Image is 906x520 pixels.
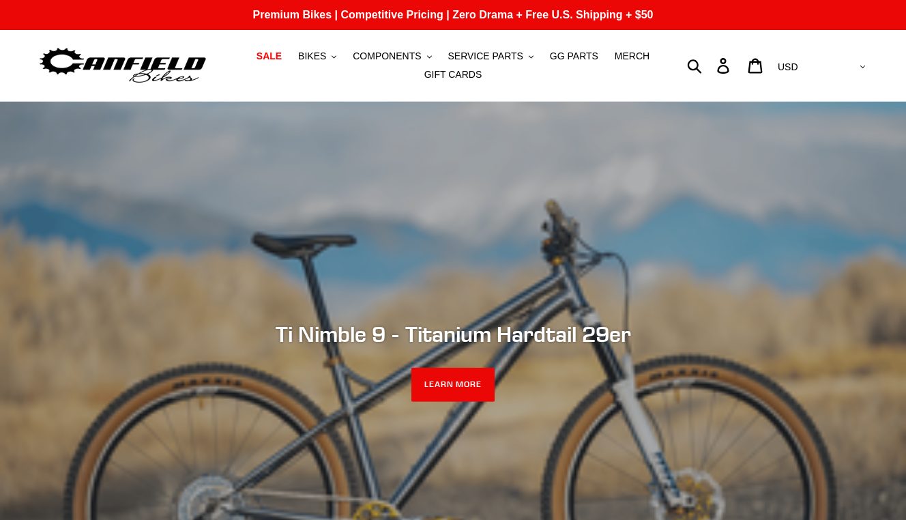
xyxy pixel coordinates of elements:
span: GIFT CARDS [424,69,482,81]
span: GG PARTS [550,50,598,62]
a: GG PARTS [543,47,605,66]
span: SERVICE PARTS [448,50,523,62]
a: MERCH [608,47,656,66]
button: BIKES [291,47,343,66]
a: GIFT CARDS [418,66,489,84]
button: SERVICE PARTS [441,47,540,66]
img: Canfield Bikes [38,44,208,87]
span: COMPONENTS [353,50,421,62]
a: LEARN MORE [411,368,495,402]
span: MERCH [615,50,649,62]
h2: Ti Nimble 9 - Titanium Hardtail 29er [81,321,825,347]
span: SALE [257,50,282,62]
button: COMPONENTS [346,47,438,66]
span: BIKES [298,50,326,62]
a: SALE [250,47,289,66]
